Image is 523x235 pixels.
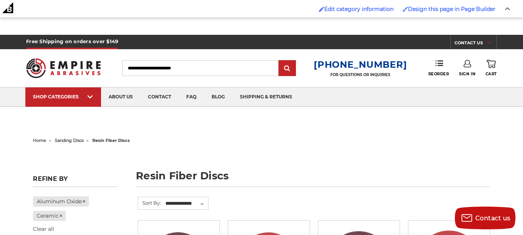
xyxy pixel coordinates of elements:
[55,138,84,143] a: sanding discs
[101,87,140,107] a: about us
[399,2,499,16] a: Enabled brush for page builder edit. Design this page in Page Builder
[324,6,394,12] span: Edit category information
[136,171,490,187] h1: resin fiber discs
[26,35,118,49] h5: Free Shipping on orders over $149
[475,215,511,222] span: Contact us
[26,53,101,82] img: Empire Abrasives
[204,87,232,107] a: blog
[179,87,204,107] a: faq
[33,226,54,232] a: Clear all
[280,61,295,76] input: Submit
[455,207,515,229] button: Contact us
[428,72,449,76] span: Reorder
[455,39,497,49] a: CONTACT US
[33,94,93,100] div: SHOP CATEGORIES
[33,175,118,187] h5: Refine by
[140,87,179,107] a: contact
[486,60,497,76] a: Cart
[92,138,130,143] span: resin fiber discs
[164,198,208,209] select: Sort By:
[33,196,89,207] a: Aluminum Oxide
[459,72,475,76] span: Sign In
[314,59,407,70] a: [PHONE_NUMBER]
[138,197,161,209] label: Sort By:
[33,211,66,221] a: Ceramic
[505,7,510,11] img: Close Admin Bar
[403,6,408,12] img: Enabled brush for page builder edit.
[232,87,300,107] a: shipping & returns
[314,72,407,77] p: FOR QUESTIONS OR INQUIRIES
[319,6,324,12] img: Enabled brush for category edit
[33,138,46,143] a: home
[486,72,497,76] span: Cart
[428,60,449,76] a: Reorder
[315,2,397,16] a: Enabled brush for category edit Edit category information
[408,6,495,12] span: Design this page in Page Builder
